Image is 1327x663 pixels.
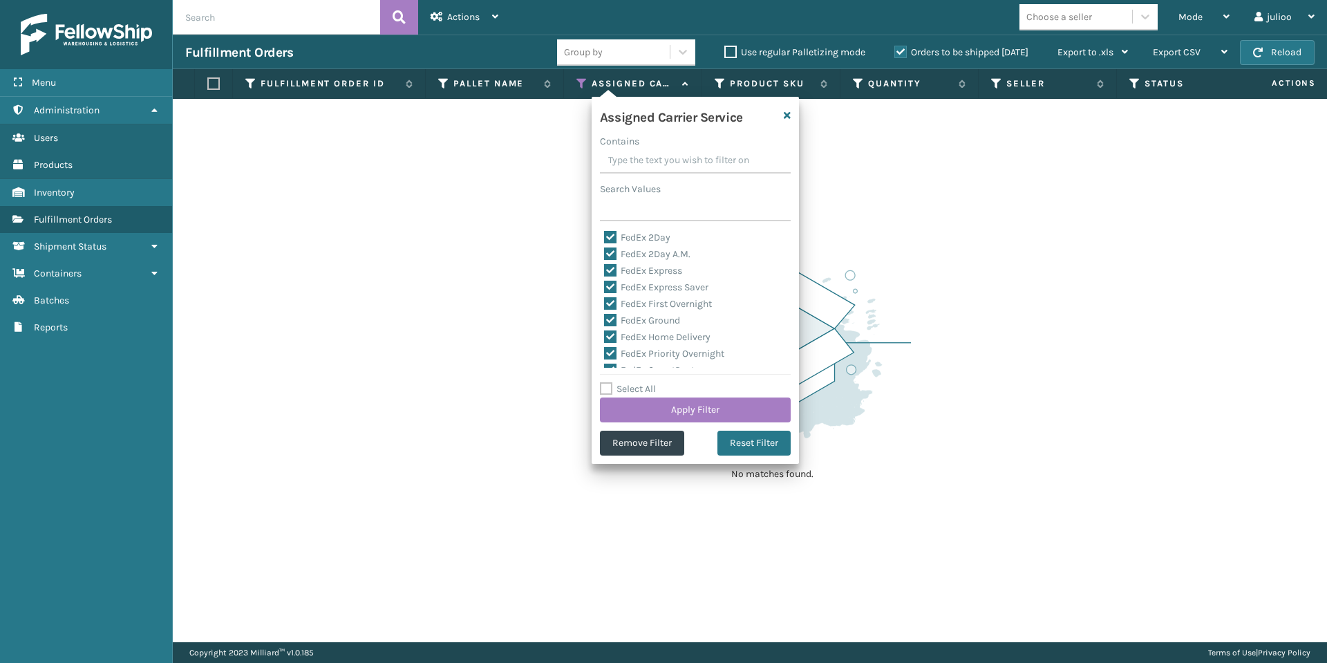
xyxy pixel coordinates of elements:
img: logo [21,14,152,55]
span: Users [34,132,58,144]
label: FedEx 2Day A.M. [604,248,690,260]
label: Use regular Palletizing mode [724,46,865,58]
div: | [1208,642,1310,663]
div: Choose a seller [1026,10,1092,24]
label: FedEx Home Delivery [604,331,710,343]
span: Menu [32,77,56,88]
span: Shipment Status [34,241,106,252]
label: FedEx Ground [604,315,680,326]
span: Batches [34,295,69,306]
input: Type the text you wish to filter on [600,149,791,174]
label: Quantity [868,77,952,90]
label: FedEx Express Saver [604,281,708,293]
span: Containers [34,268,82,279]
span: Actions [1228,72,1324,95]
div: Group by [564,45,603,59]
span: Export to .xls [1057,46,1113,58]
span: Inventory [34,187,75,198]
a: Privacy Policy [1258,648,1310,657]
span: Actions [447,11,480,23]
span: Fulfillment Orders [34,214,112,225]
label: FedEx Priority Overnight [604,348,724,359]
span: Reports [34,321,68,333]
a: Terms of Use [1208,648,1256,657]
label: FedEx 2Day [604,232,670,243]
label: Orders to be shipped [DATE] [894,46,1028,58]
label: Select All [600,383,656,395]
label: Status [1145,77,1228,90]
label: Product SKU [730,77,813,90]
button: Apply Filter [600,398,791,422]
span: Products [34,159,73,171]
label: Assigned Carrier Service [592,77,675,90]
label: Fulfillment Order Id [261,77,399,90]
label: FedEx First Overnight [604,298,712,310]
button: Remove Filter [600,431,684,456]
h4: Assigned Carrier Service [600,105,743,126]
button: Reload [1240,40,1315,65]
span: Export CSV [1153,46,1201,58]
h3: Fulfillment Orders [185,44,293,61]
label: FedEx Express [604,265,682,277]
label: Contains [600,134,639,149]
label: FedEx SmartPost [604,364,695,376]
label: Search Values [600,182,661,196]
span: Mode [1178,11,1203,23]
label: Seller [1006,77,1090,90]
label: Pallet Name [453,77,537,90]
p: Copyright 2023 Milliard™ v 1.0.185 [189,642,314,663]
span: Administration [34,104,100,116]
button: Reset Filter [717,431,791,456]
